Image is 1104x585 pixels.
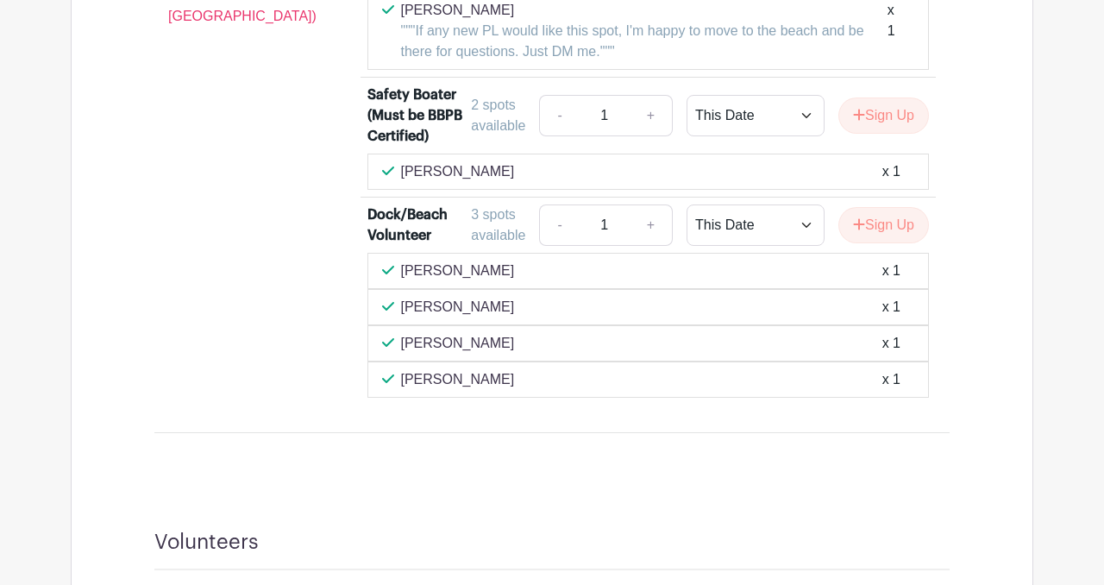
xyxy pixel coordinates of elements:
div: x 1 [882,297,900,318]
p: [PERSON_NAME] [401,369,515,390]
div: x 1 [882,261,900,281]
p: [PERSON_NAME] [401,261,515,281]
p: """If any new PL would like this spot, I'm happy to move to the beach and be there for questions.... [401,21,888,62]
h4: Volunteers [154,530,259,555]
button: Sign Up [838,97,929,134]
a: + [630,204,673,246]
button: Sign Up [838,207,929,243]
a: + [630,95,673,136]
div: x 1 [882,369,900,390]
div: x 1 [882,333,900,354]
div: Dock/Beach Volunteer [367,204,487,246]
a: - [539,95,579,136]
div: 3 spots available [471,204,525,246]
a: - [539,204,579,246]
div: 2 spots available [471,95,525,136]
p: [PERSON_NAME] [401,161,515,182]
div: x 1 [882,161,900,182]
p: [PERSON_NAME] [401,297,515,318]
p: [PERSON_NAME] [401,333,515,354]
div: Safety Boater (Must be BBPB Certified) [367,85,487,147]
